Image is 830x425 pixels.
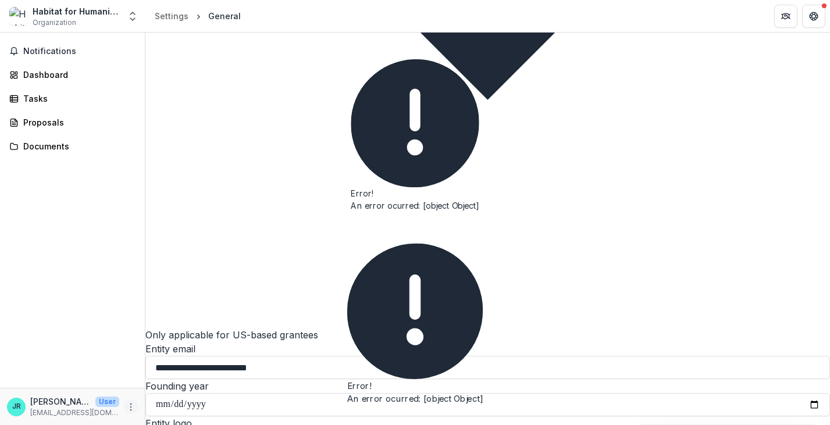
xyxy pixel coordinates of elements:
[23,140,131,152] div: Documents
[9,7,28,26] img: Habitat for Humanity of Eastern Connecticut, Inc.
[5,42,140,60] button: Notifications
[145,343,195,355] label: Entity email
[802,5,825,28] button: Get Help
[5,137,140,156] a: Documents
[30,408,119,418] p: [EMAIL_ADDRESS][DOMAIN_NAME]
[5,89,140,108] a: Tasks
[145,328,830,342] div: Only applicable for US-based grantees
[5,65,140,84] a: Dashboard
[150,8,193,24] a: Settings
[5,113,140,132] a: Proposals
[12,403,21,410] div: Jacqueline Richter
[30,395,91,408] p: [PERSON_NAME]
[124,400,138,414] button: More
[23,47,136,56] span: Notifications
[155,10,188,22] div: Settings
[208,10,241,22] div: General
[33,5,120,17] div: Habitat for Humanity of Eastern [US_STATE], Inc.
[95,397,119,407] p: User
[150,8,245,24] nav: breadcrumb
[33,17,76,28] span: Organization
[23,69,131,81] div: Dashboard
[124,5,141,28] button: Open entity switcher
[145,380,209,392] label: Founding year
[774,5,797,28] button: Partners
[23,92,131,105] div: Tasks
[23,116,131,128] div: Proposals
